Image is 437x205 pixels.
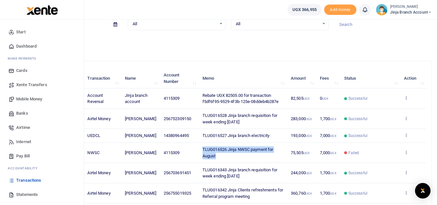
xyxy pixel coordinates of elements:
[164,116,191,121] span: 256752309150
[324,5,356,15] li: Toup your wallet
[5,92,79,106] a: Mobile Money
[306,117,312,121] small: UGX
[330,171,336,175] small: UGX
[334,19,432,30] input: Search
[5,163,79,173] li: Ac
[324,7,356,12] a: Add money
[87,116,110,121] span: Airtel Money
[292,6,317,13] span: UGX 366,955
[164,96,180,101] span: 4115309
[16,124,30,131] span: Airtime
[5,173,79,188] a: Transactions
[322,97,328,100] small: UGX
[164,133,189,138] span: 14380964495
[330,151,336,155] small: UGX
[84,68,121,88] th: Transaction: activate to sort column ascending
[16,191,38,198] span: Statements
[16,29,26,35] span: Start
[303,97,310,100] small: UGX
[202,188,283,199] span: TLUG016342 Jinja Clients refreshments for Referral program meeting
[199,68,287,88] th: Memo: activate to sort column ascending
[125,170,156,175] span: [PERSON_NAME]
[5,135,79,149] a: Internet
[27,5,58,15] img: logo-large
[202,93,279,104] span: Rebate UGX 82505.00 for transaction f5df6f95-9529-4f3b-125e-08ddeb4b287e
[288,4,322,16] a: UGX 366,955
[125,150,156,155] span: [PERSON_NAME]
[125,133,156,138] span: [PERSON_NAME]
[320,116,336,121] span: 1,700
[16,110,28,117] span: Banks
[376,4,432,16] a: profile-user [PERSON_NAME] Jinja branch account
[390,4,432,10] small: [PERSON_NAME]
[348,116,367,122] span: Successful
[202,167,277,179] span: TLUG016343 Jinja branch requisition for week ending [DATE]
[16,139,31,145] span: Internet
[306,171,312,175] small: UGX
[5,106,79,120] a: Banks
[330,117,336,121] small: UGX
[320,96,328,101] span: 0
[16,67,27,74] span: Cards
[160,68,199,88] th: Account Number: activate to sort column ascending
[291,150,310,155] span: 75,505
[348,150,359,156] span: Failed
[330,192,336,195] small: UGX
[202,147,273,158] span: TLUG016526 Jinja NWSC payment for August
[303,151,310,155] small: UGX
[330,134,336,138] small: UGX
[320,150,336,155] span: 7,000
[320,170,336,175] span: 1,700
[236,21,320,27] span: All
[125,116,156,121] span: [PERSON_NAME]
[5,53,79,63] li: M
[87,170,110,175] span: Airtel Money
[320,133,336,138] span: 7,000
[202,113,277,124] span: TLUG016528 Jinja branch requisition for week ending [DATE]
[291,191,312,196] span: 360,760
[13,166,37,171] span: countability
[376,4,388,16] img: profile-user
[11,56,36,61] span: ake Payments
[16,96,42,102] span: Mobile Money
[125,93,147,104] span: Jinja branch account
[16,43,37,50] span: Dashboard
[291,170,312,175] span: 244,000
[5,78,79,92] a: Xente Transfers
[164,170,191,175] span: 256703691451
[125,191,156,196] span: [PERSON_NAME]
[5,120,79,135] a: Airtime
[16,177,41,184] span: Transactions
[291,133,312,138] span: 193,000
[291,96,310,101] span: 82,505
[5,25,79,39] a: Start
[285,4,324,16] li: Wallet ballance
[87,133,100,138] span: UEDCL
[400,68,426,88] th: Action: activate to sort column ascending
[26,7,58,12] a: logo-small logo-large logo-large
[287,68,316,88] th: Amount: activate to sort column ascending
[348,170,367,176] span: Successful
[341,68,400,88] th: Status: activate to sort column ascending
[5,63,79,78] a: Cards
[316,68,341,88] th: Fees: activate to sort column ascending
[415,183,431,199] div: Open Intercom Messenger
[5,39,79,53] a: Dashboard
[87,93,104,104] span: Account Reversal
[164,191,191,196] span: 256755019325
[16,82,47,88] span: Xente Transfers
[390,9,432,15] span: Jinja branch account
[320,191,336,196] span: 1,700
[324,5,356,15] span: Add money
[348,96,367,101] span: Successful
[291,116,312,121] span: 283,000
[5,188,79,202] a: Statements
[348,190,367,196] span: Successful
[5,149,79,163] a: Pay Bill
[121,68,160,88] th: Name: activate to sort column ascending
[16,153,30,159] span: Pay Bill
[133,21,216,27] span: All
[202,133,270,138] span: TLUG016527 Jinja branch electricity
[164,150,180,155] span: 4115309
[348,133,367,139] span: Successful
